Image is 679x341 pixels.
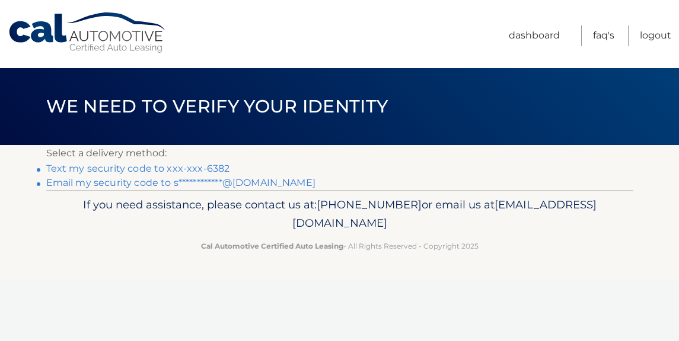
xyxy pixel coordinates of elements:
[593,25,614,46] a: FAQ's
[46,95,388,117] span: We need to verify your identity
[317,198,422,211] span: [PHONE_NUMBER]
[509,25,560,46] a: Dashboard
[46,163,230,174] a: Text my security code to xxx-xxx-6382
[8,12,168,54] a: Cal Automotive
[54,195,626,233] p: If you need assistance, please contact us at: or email us at
[54,240,626,252] p: - All Rights Reserved - Copyright 2025
[46,145,633,162] p: Select a delivery method:
[201,242,343,250] strong: Cal Automotive Certified Auto Leasing
[640,25,671,46] a: Logout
